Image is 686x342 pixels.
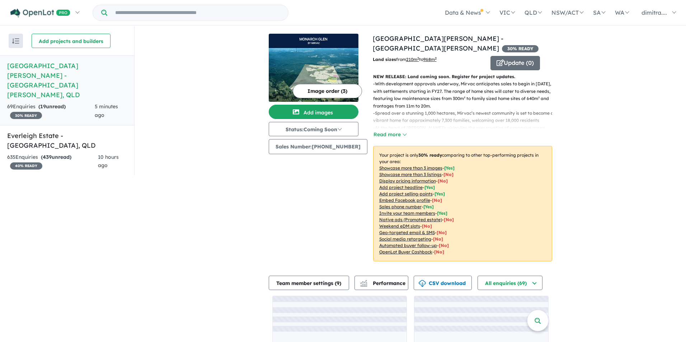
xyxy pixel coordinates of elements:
a: [GEOGRAPHIC_DATA][PERSON_NAME] - [GEOGRAPHIC_DATA][PERSON_NAME] [373,34,503,52]
p: from [373,56,485,63]
img: bar-chart.svg [360,282,367,287]
img: Openlot PRO Logo White [10,9,70,18]
span: 5 minutes ago [95,103,118,118]
p: - With development approvals underway, Mirvac anticipates sales to begin in [DATE], with settleme... [373,80,558,110]
u: Geo-targeted email & SMS [379,230,435,235]
u: Display pricing information [379,178,436,184]
img: line-chart.svg [360,280,367,284]
button: Performance [354,276,408,290]
span: 19 [40,103,46,110]
span: [ Yes ] [424,185,435,190]
span: 439 [43,154,52,160]
p: - Spread over a stunning 1,000 hectares, Mirvac’s newest community is set to become a vibrant hom... [373,110,558,124]
span: 30 % READY [502,45,539,52]
input: Try estate name, suburb, builder or developer [109,5,287,20]
span: to [419,57,437,62]
button: All enquiries (69) [478,276,542,290]
a: Monarch Glen Estate - Monarch Glen LogoMonarch Glen Estate - Monarch Glen [269,34,358,102]
span: [No] [422,223,432,229]
button: Team member settings (9) [269,276,349,290]
img: Monarch Glen Estate - Monarch Glen [269,48,358,102]
u: Weekend eDM slots [379,223,420,229]
span: Performance [361,280,405,286]
span: [ Yes ] [437,210,447,216]
button: Update (0) [490,56,540,70]
strong: ( unread) [41,154,71,160]
img: Monarch Glen Estate - Monarch Glen Logo [272,37,356,45]
button: Add projects and builders [32,34,111,48]
u: Add project headline [379,185,423,190]
span: 30 % READY [10,112,42,119]
div: 635 Enquir ies [7,153,98,170]
span: [ Yes ] [434,191,445,196]
button: Add images [269,105,358,119]
img: download icon [419,280,426,287]
u: 968 m [423,57,437,62]
b: 30 % ready [418,152,442,158]
span: [ Yes ] [444,165,455,171]
span: [No] [437,230,447,235]
span: [ No ] [432,198,442,203]
u: Embed Facebook profile [379,198,430,203]
u: Sales phone number [379,204,422,209]
span: [ Yes ] [423,204,434,209]
span: [No] [434,249,444,255]
u: 210 m [406,57,419,62]
u: Showcase more than 3 listings [379,172,442,177]
button: Image order (3) [293,84,362,98]
button: CSV download [414,276,472,290]
u: Showcase more than 3 images [379,165,442,171]
span: [No] [433,236,443,242]
u: Automated buyer follow-up [379,243,437,248]
img: sort.svg [12,38,19,44]
span: [No] [444,217,454,222]
u: OpenLot Buyer Cashback [379,249,432,255]
p: - At the heart of [PERSON_NAME]’s vision lies the preservation of expansive green corridors and c... [373,124,558,154]
u: Native ads (Promoted estate) [379,217,442,222]
div: 69 Enquir ies [7,103,95,120]
button: Sales Number:[PHONE_NUMBER] [269,139,367,154]
b: Land sizes [373,57,396,62]
sup: 2 [435,56,437,60]
u: Invite your team members [379,210,435,216]
span: dimitra.... [642,9,667,16]
button: Read more [373,130,407,139]
span: 9 [337,280,339,286]
u: Social media retargeting [379,236,431,242]
u: Add project selling-points [379,191,433,196]
h5: [GEOGRAPHIC_DATA][PERSON_NAME] - [GEOGRAPHIC_DATA][PERSON_NAME] , QLD [7,61,127,100]
button: Status:Coming Soon [269,122,358,136]
strong: ( unread) [38,103,66,110]
span: 40 % READY [10,162,42,170]
span: [No] [439,243,449,248]
h5: Everleigh Estate - [GEOGRAPHIC_DATA] , QLD [7,131,127,150]
p: NEW RELEASE: Land coming soon. Register for project updates. [373,73,552,80]
span: 10 hours ago [98,154,119,169]
sup: 2 [417,56,419,60]
span: [ No ] [438,178,448,184]
p: Your project is only comparing to other top-performing projects in your area: - - - - - - - - - -... [373,146,552,261]
span: [ No ] [443,172,454,177]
